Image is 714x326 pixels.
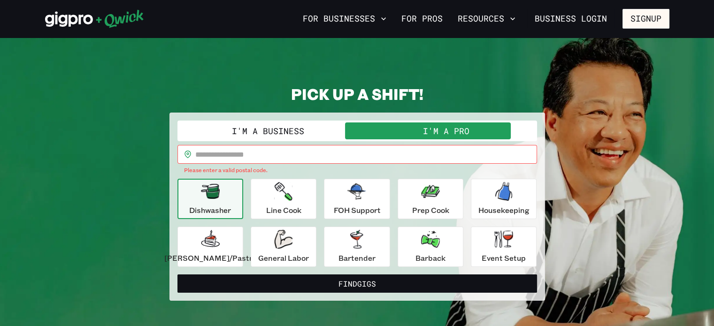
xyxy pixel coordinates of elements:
p: Barback [415,252,445,264]
button: FindGigs [177,274,537,293]
p: Housekeeping [478,205,530,216]
button: General Labor [251,227,316,267]
button: I'm a Business [179,122,357,139]
p: Bartender [338,252,376,264]
a: For Pros [398,11,446,27]
button: [PERSON_NAME]/Pastry [177,227,243,267]
button: Prep Cook [398,179,463,219]
button: Signup [622,9,669,29]
button: FOH Support [324,179,390,219]
p: Line Cook [266,205,301,216]
button: Housekeeping [471,179,537,219]
p: Dishwasher [189,205,231,216]
button: Bartender [324,227,390,267]
p: Prep Cook [412,205,449,216]
button: Line Cook [251,179,316,219]
p: FOH Support [333,205,380,216]
button: For Businesses [299,11,390,27]
button: Event Setup [471,227,537,267]
a: Business Login [527,9,615,29]
p: Event Setup [482,252,526,264]
button: Resources [454,11,519,27]
button: Barback [398,227,463,267]
h2: PICK UP A SHIFT! [169,84,545,103]
p: Please enter a valid postal code. [184,166,530,175]
button: Dishwasher [177,179,243,219]
p: [PERSON_NAME]/Pastry [164,252,256,264]
p: General Labor [258,252,309,264]
button: I'm a Pro [357,122,535,139]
